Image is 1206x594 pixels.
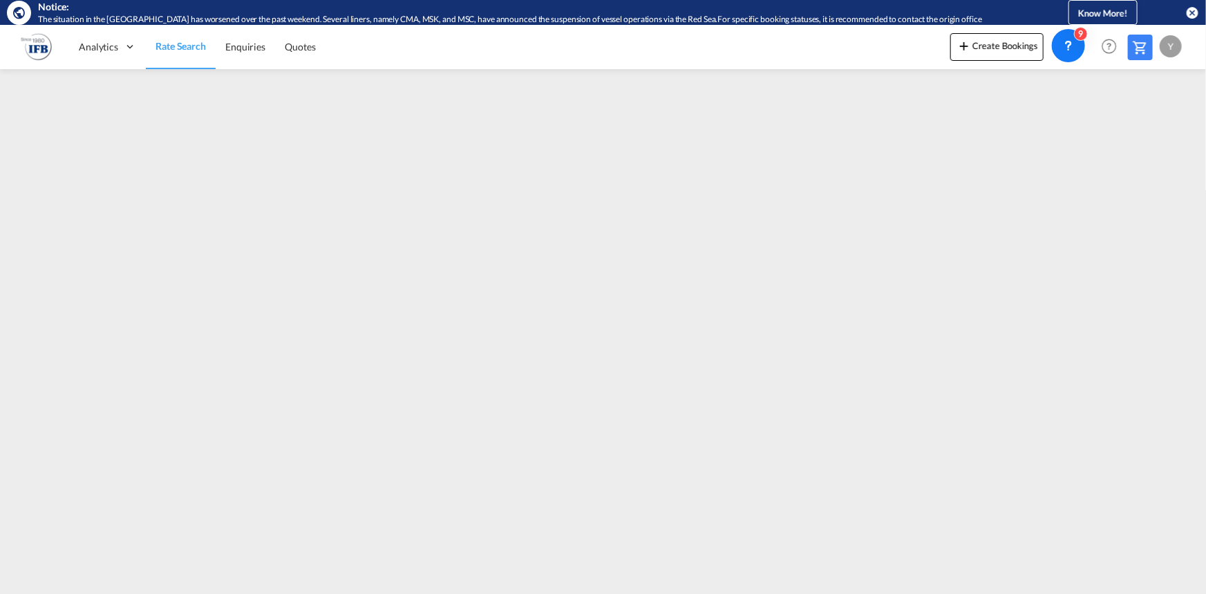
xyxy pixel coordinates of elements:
span: Rate Search [156,40,206,52]
a: Quotes [275,24,325,69]
div: Analytics [69,24,146,69]
a: Rate Search [146,24,216,69]
div: The situation in the Red Sea has worsened over the past weekend. Several liners, namely CMA, MSK,... [38,14,1020,26]
md-icon: icon-earth [12,6,26,19]
md-icon: icon-plus 400-fg [956,37,972,54]
span: Help [1097,35,1121,58]
img: b628ab10256c11eeb52753acbc15d091.png [21,31,52,62]
div: Y [1160,35,1182,57]
span: Enquiries [225,41,265,53]
span: Know More! [1078,8,1128,19]
a: Enquiries [216,24,275,69]
button: icon-plus 400-fgCreate Bookings [950,33,1044,61]
span: Analytics [79,40,118,54]
span: Quotes [285,41,315,53]
div: Help [1097,35,1128,59]
button: icon-close-circle [1185,6,1199,19]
